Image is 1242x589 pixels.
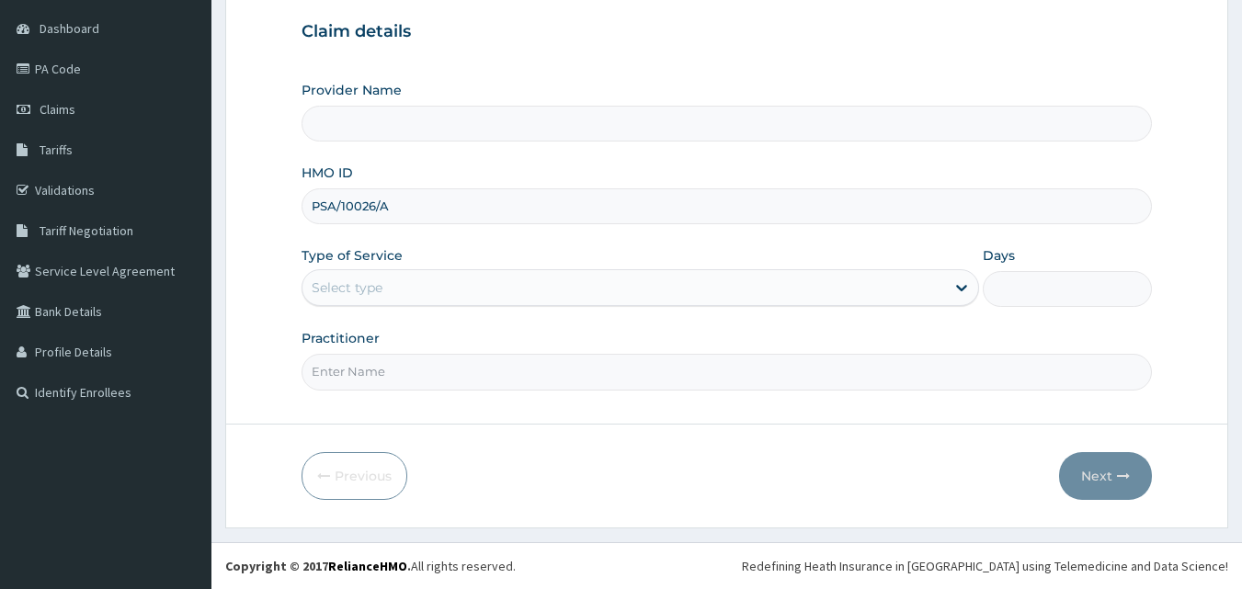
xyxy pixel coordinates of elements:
[1059,452,1152,500] button: Next
[302,452,407,500] button: Previous
[302,81,402,99] label: Provider Name
[40,222,133,239] span: Tariff Negotiation
[302,164,353,182] label: HMO ID
[328,558,407,574] a: RelianceHMO
[225,558,411,574] strong: Copyright © 2017 .
[742,557,1228,575] div: Redefining Heath Insurance in [GEOGRAPHIC_DATA] using Telemedicine and Data Science!
[40,142,73,158] span: Tariffs
[302,329,380,347] label: Practitioner
[302,188,1153,224] input: Enter HMO ID
[40,20,99,37] span: Dashboard
[211,542,1242,589] footer: All rights reserved.
[302,22,1153,42] h3: Claim details
[302,246,403,265] label: Type of Service
[302,354,1153,390] input: Enter Name
[40,101,75,118] span: Claims
[312,278,382,297] div: Select type
[983,246,1015,265] label: Days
